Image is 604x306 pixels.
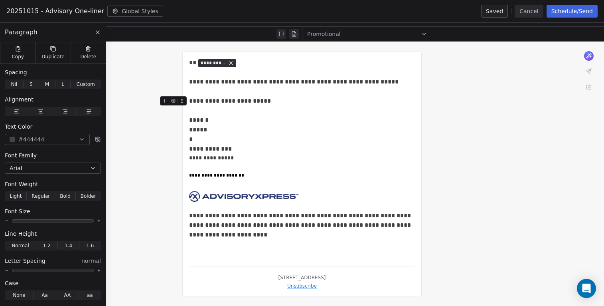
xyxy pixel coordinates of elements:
[5,180,38,188] span: Font Weight
[30,81,33,88] span: S
[515,5,543,18] button: Cancel
[87,292,93,299] span: aa
[12,242,29,249] span: Normal
[307,30,341,38] span: Promotional
[5,230,37,238] span: Line Height
[43,242,51,249] span: 1.2
[5,257,45,265] span: Letter Spacing
[6,6,104,16] span: 20251015 - Advisory One-liner
[10,193,22,200] span: Light
[61,81,64,88] span: L
[60,193,71,200] span: Bold
[81,257,101,265] span: normal
[64,292,71,299] span: AA
[547,5,598,18] button: Schedule/Send
[481,5,508,18] button: Saved
[45,81,49,88] span: M
[12,54,24,60] span: Copy
[11,81,17,88] span: Nil
[5,28,38,37] span: Paragraph
[81,193,96,200] span: Bolder
[65,242,72,249] span: 1.4
[18,135,44,144] span: #444444
[81,54,97,60] span: Delete
[41,292,48,299] span: Aa
[13,292,25,299] span: None
[32,193,50,200] span: Regular
[577,279,596,298] div: Open Intercom Messenger
[5,68,27,76] span: Spacing
[5,207,30,215] span: Font Size
[77,81,95,88] span: Custom
[5,95,34,103] span: Alignment
[5,151,37,159] span: Font Family
[107,6,163,17] button: Global Styles
[5,123,32,131] span: Text Color
[86,242,94,249] span: 1.6
[10,164,22,172] span: Arial
[5,134,90,145] button: #444444
[41,54,64,60] span: Duplicate
[5,279,18,287] span: Case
